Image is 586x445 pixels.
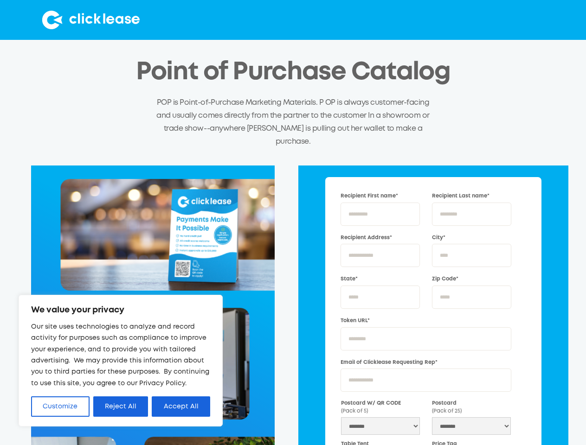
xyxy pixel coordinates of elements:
p: We value your privacy [31,305,210,316]
img: Clicklease logo [42,11,140,29]
button: Accept All [152,396,210,417]
label: Email of Clicklease Requesting Rep* [341,359,511,367]
span: (Pack of 25) [432,409,462,413]
span: Our site uses technologies to analyze and record activity for purposes such as compliance to impr... [31,324,209,386]
button: Reject All [93,396,148,417]
label: Token URL* [341,317,511,325]
label: Postcard [432,400,511,415]
label: State* [341,275,420,283]
p: POP is Point-of-Purchase Marketing Materials. P OP is always customer-facing and usually comes di... [156,96,430,148]
label: Zip Code* [432,275,511,283]
h2: Point of Purchase Catalog [136,59,451,86]
label: Recipient Last name* [432,192,511,200]
button: Customize [31,396,90,417]
label: Postcard W/ QR CODE [341,400,420,415]
span: (Pack of 5) [341,409,368,413]
label: Recipient Address* [341,234,420,242]
label: City* [432,234,511,242]
div: We value your privacy [19,295,223,426]
label: Recipient First name* [341,192,420,200]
